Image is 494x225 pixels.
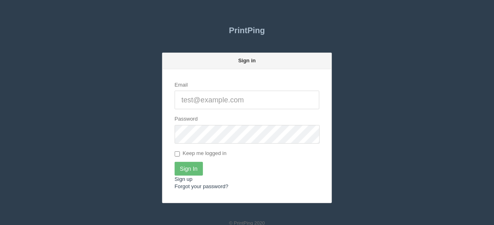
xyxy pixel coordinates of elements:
[175,91,319,109] input: test@example.com
[175,183,228,189] a: Forgot your password?
[175,115,198,123] label: Password
[175,150,226,158] label: Keep me logged in
[175,162,203,176] input: Sign In
[175,176,192,182] a: Sign up
[175,151,180,157] input: Keep me logged in
[238,57,255,64] strong: Sign in
[175,81,188,89] label: Email
[162,20,332,40] a: PrintPing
